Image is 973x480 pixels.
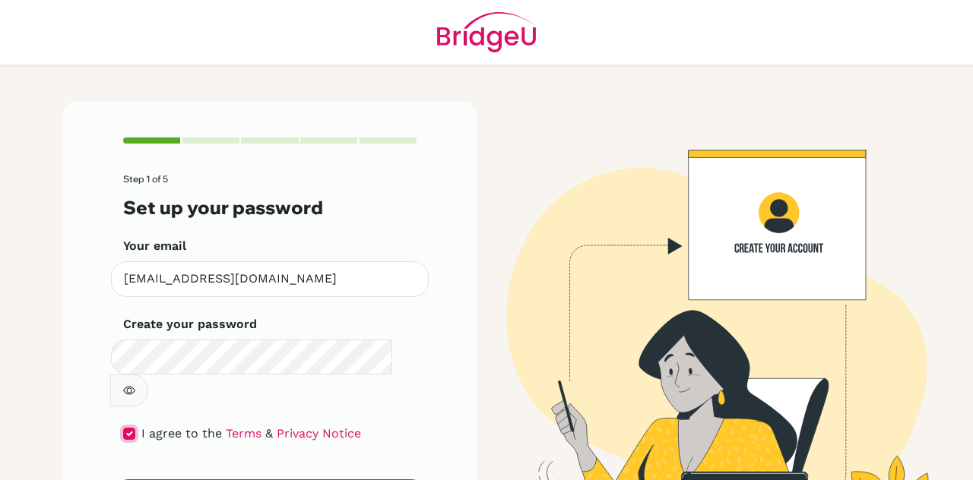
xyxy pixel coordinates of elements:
input: Insert your email* [111,261,429,297]
span: & [265,426,273,441]
label: Create your password [123,315,257,333]
span: I agree to the [141,426,222,441]
span: Step 1 of 5 [123,173,168,185]
a: Privacy Notice [277,426,361,441]
label: Your email [123,237,186,255]
a: Terms [226,426,261,441]
h3: Set up your password [123,197,417,219]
